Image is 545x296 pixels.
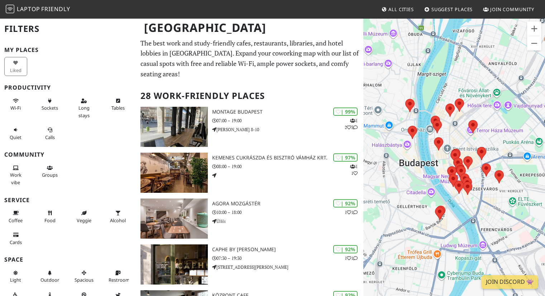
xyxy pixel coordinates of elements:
[431,6,473,13] span: Suggest Places
[42,172,58,178] span: Group tables
[4,151,132,158] h3: Community
[6,3,70,16] a: LaptopFriendly LaptopFriendly
[4,256,132,263] h3: Space
[212,126,364,133] p: [PERSON_NAME] 8-10
[9,217,23,224] span: Coffee
[136,199,363,239] a: AGORA Mozgástér | 92% 11 AGORA Mozgástér 10:00 – 18:00 Üllői
[72,267,95,286] button: Spacious
[38,124,61,143] button: Calls
[41,5,70,13] span: Friendly
[212,163,364,170] p: 08:00 – 19:00
[6,5,14,13] img: LaptopFriendly
[527,36,541,51] button: Kicsinyítés
[42,105,58,111] span: Power sockets
[72,207,95,226] button: Veggie
[212,155,364,161] h3: Kemenes Cukrászda és Bisztró Vámház krt.
[109,277,130,283] span: Restroom
[4,267,27,286] button: Light
[345,209,358,216] p: 1 1
[4,229,27,248] button: Cards
[378,3,417,16] a: All Cities
[138,18,362,38] h1: [GEOGRAPHIC_DATA]
[4,84,132,91] h3: Productivity
[212,218,364,225] p: Üllői
[38,267,61,286] button: Outdoor
[38,95,61,114] button: Sockets
[4,47,132,53] h3: My Places
[212,109,364,115] h3: Montage Budapest
[482,275,538,289] a: Join Discord 👾
[40,277,59,283] span: Outdoor area
[45,134,55,140] span: Video/audio calls
[10,134,21,140] span: Quiet
[75,277,94,283] span: Spacious
[212,255,364,262] p: 07:30 – 19:30
[110,217,126,224] span: Alcohol
[388,6,414,13] span: All Cities
[333,199,358,207] div: | 92%
[136,244,363,285] a: Caphe by Hai Nam | 92% 11 Caphe by [PERSON_NAME] 07:30 – 19:30 [STREET_ADDRESS][PERSON_NAME]
[333,245,358,253] div: | 92%
[480,3,537,16] a: Join Community
[78,105,90,118] span: Long stays
[10,105,21,111] span: Stable Wi-Fi
[10,277,21,283] span: Natural light
[106,267,129,286] button: Restroom
[136,107,363,147] a: Montage Budapest | 99% 123 Montage Budapest 07:00 – 19:00 [PERSON_NAME] 8-10
[17,5,40,13] span: Laptop
[421,3,476,16] a: Suggest Places
[212,264,364,271] p: [STREET_ADDRESS][PERSON_NAME]
[10,239,22,245] span: Credit cards
[490,6,534,13] span: Join Community
[38,207,61,226] button: Food
[10,172,21,185] span: People working
[345,255,358,262] p: 1 1
[4,207,27,226] button: Coffee
[140,38,359,79] p: The best work and study-friendly cafes, restaurants, libraries, and hotel lobbies in [GEOGRAPHIC_...
[4,162,27,188] button: Work vibe
[333,108,358,116] div: | 99%
[4,124,27,143] button: Quiet
[77,217,91,224] span: Veggie
[333,153,358,162] div: | 97%
[350,163,358,177] p: 1 1
[212,209,364,216] p: 10:00 – 18:00
[140,244,207,285] img: Caphe by Hai Nam
[106,95,129,114] button: Tables
[111,105,125,111] span: Work-friendly tables
[106,207,129,226] button: Alcohol
[140,85,359,107] h2: 28 Work-Friendly Places
[72,95,95,121] button: Long stays
[4,18,132,40] h2: Filters
[140,107,207,147] img: Montage Budapest
[212,247,364,253] h3: Caphe by [PERSON_NAME]
[44,217,56,224] span: Food
[140,199,207,239] img: AGORA Mozgástér
[38,162,61,181] button: Groups
[4,197,132,204] h3: Service
[212,201,364,207] h3: AGORA Mozgástér
[136,153,363,193] a: Kemenes Cukrászda és Bisztró Vámház krt. | 97% 11 Kemenes Cukrászda és Bisztró Vámház krt. 08:00 ...
[4,95,27,114] button: Wi-Fi
[527,22,541,36] button: Nagyítás
[140,153,207,193] img: Kemenes Cukrászda és Bisztró Vámház krt.
[212,117,364,124] p: 07:00 – 19:00
[345,117,358,131] p: 1 2 3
